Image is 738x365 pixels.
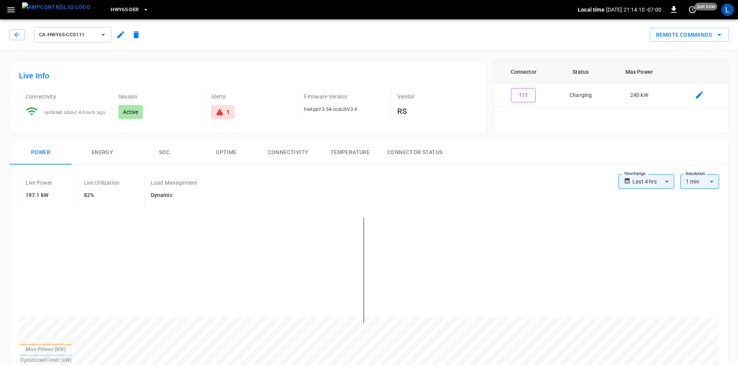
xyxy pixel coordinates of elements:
p: [DATE] 21:14:10 -07:00 [606,6,661,14]
th: Max Power [608,60,670,83]
button: ca-hwy65-ccs111 [34,27,111,42]
h6: Dynamic [151,191,197,200]
img: ampcontrol.io logo [22,2,91,12]
p: Active [123,108,138,116]
p: Local time [578,6,605,14]
td: Charging [553,83,608,107]
p: Load Management [151,179,197,187]
label: Resolution [686,171,705,177]
button: Energy [72,140,133,165]
button: Power [10,140,72,165]
p: Live Utilization [84,179,120,187]
div: 1 [227,108,230,116]
button: Remote Commands [650,28,729,42]
h6: Live Info [19,70,477,82]
div: 1 min [680,174,719,189]
button: Connector Status [381,140,449,165]
span: ca-hwy65-ccs111 [39,31,96,39]
div: Last 4 hrs [632,174,674,189]
button: HWY65-DER [108,2,152,17]
p: Connectivity [26,93,106,100]
p: Alerts [211,93,291,100]
div: remote commands options [650,28,729,42]
button: 111 [511,88,536,102]
button: Uptime [195,140,257,165]
button: set refresh interval [686,3,699,16]
h6: 197.1 kW [26,191,53,200]
button: Connectivity [257,140,319,165]
label: Time Range [624,171,646,177]
p: Vendor [397,93,477,100]
button: SOC [133,140,195,165]
h6: 82% [84,191,120,200]
th: Status [553,60,608,83]
table: connector table [494,60,728,107]
p: Live Power [26,179,53,187]
td: 240 kW [608,83,670,107]
div: profile-icon [721,3,734,16]
th: Connector [494,60,553,83]
p: Session [118,93,198,100]
p: Firmware Version [304,93,384,100]
span: HWY65-DER [111,5,138,14]
span: hxAppV3.54-ccsLibV3.4 [304,107,357,112]
span: updated about 4 hours ago [44,110,105,115]
h6: RS [397,105,477,117]
button: Temperature [319,140,381,165]
span: just now [695,3,717,10]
